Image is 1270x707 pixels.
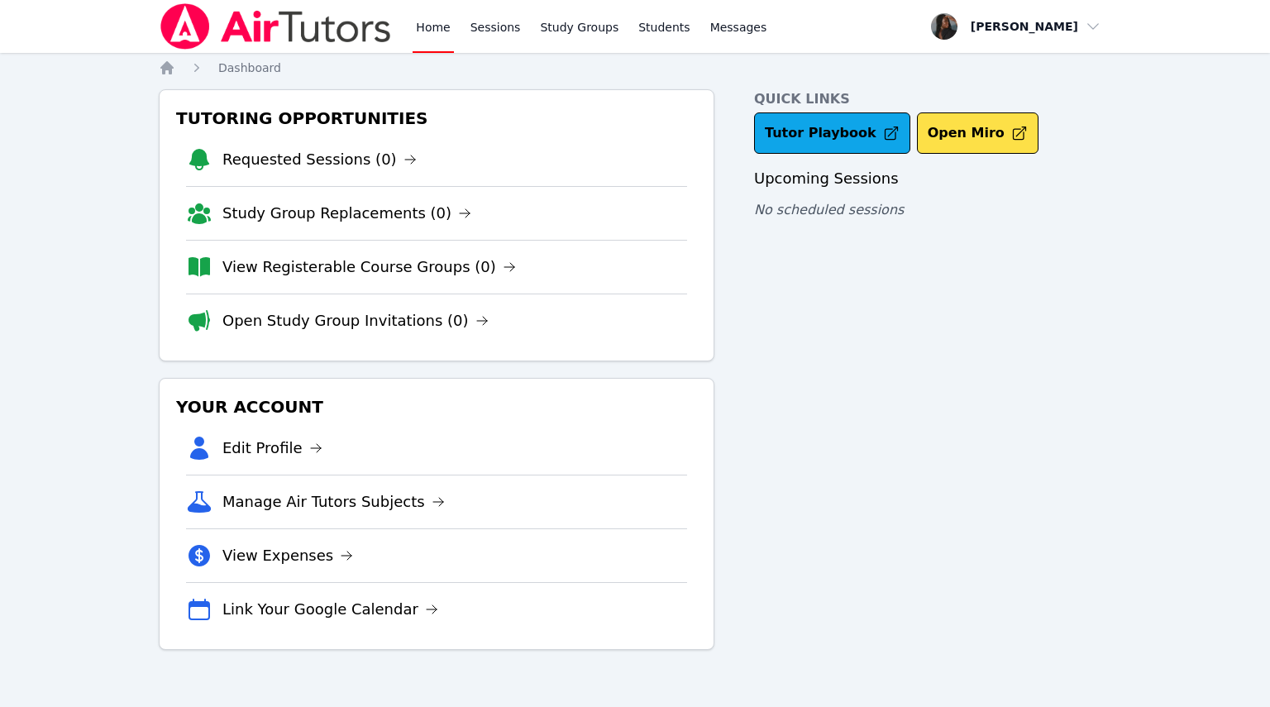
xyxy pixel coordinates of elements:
[218,61,281,74] span: Dashboard
[710,19,767,36] span: Messages
[173,103,700,133] h3: Tutoring Opportunities
[754,89,1111,109] h4: Quick Links
[222,437,322,460] a: Edit Profile
[173,392,700,422] h3: Your Account
[222,598,438,621] a: Link Your Google Calendar
[159,60,1111,76] nav: Breadcrumb
[159,3,393,50] img: Air Tutors
[222,544,353,567] a: View Expenses
[754,112,910,154] a: Tutor Playbook
[917,112,1038,154] button: Open Miro
[222,490,445,514] a: Manage Air Tutors Subjects
[222,309,489,332] a: Open Study Group Invitations (0)
[222,256,516,279] a: View Registerable Course Groups (0)
[222,148,417,171] a: Requested Sessions (0)
[754,167,1111,190] h3: Upcoming Sessions
[222,202,471,225] a: Study Group Replacements (0)
[218,60,281,76] a: Dashboard
[754,202,904,217] span: No scheduled sessions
